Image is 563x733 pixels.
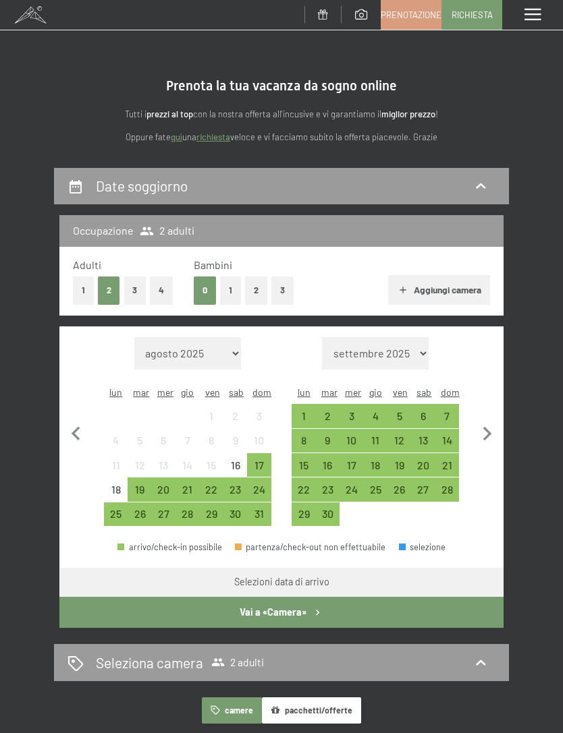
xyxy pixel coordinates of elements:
[316,477,340,501] div: arrivo/check-in possibile
[473,337,502,527] button: Mese successivo
[225,411,246,432] div: 2
[412,484,433,505] div: 27
[152,429,176,452] div: Wed Aug 06 2025
[223,429,247,452] div: Sat Aug 09 2025
[387,477,411,501] div: Fri Sep 26 2025
[105,435,126,456] div: 4
[292,477,315,501] div: arrivo/check-in possibile
[341,460,362,481] div: 17
[340,404,363,428] div: Wed Sep 03 2025
[435,404,459,428] div: Sun Sep 07 2025
[128,477,151,501] div: Tue Aug 19 2025
[437,460,458,481] div: 21
[381,109,435,119] strong: miglior prezzo
[129,435,150,456] div: 5
[248,411,269,432] div: 3
[54,130,509,144] p: Oppure fate una veloce e vi facciamo subito la offerta piacevole. Grazie
[387,404,411,428] div: arrivo/check-in possibile
[171,131,182,142] a: quì
[205,386,220,398] abbr: venerdì
[293,508,314,529] div: 29
[176,502,199,526] div: Thu Aug 28 2025
[389,435,410,456] div: 12
[128,429,151,452] div: arrivo/check-in non effettuabile
[220,276,241,304] button: 1
[129,508,150,529] div: 26
[316,453,340,477] div: Tue Sep 16 2025
[387,404,411,428] div: Fri Sep 05 2025
[152,453,176,477] div: arrivo/check-in non effettuabile
[363,404,387,428] div: arrivo/check-in possibile
[176,429,199,452] div: Thu Aug 07 2025
[247,477,271,501] div: Sun Aug 24 2025
[365,435,385,456] div: 11
[248,460,269,481] div: 17
[223,453,247,477] div: arrivo/check-in non effettuabile
[417,386,431,398] abbr: sabato
[200,477,223,501] div: Fri Aug 22 2025
[316,429,340,452] div: arrivo/check-in possibile
[105,484,126,505] div: 18
[140,223,194,238] span: 2 adulti
[200,429,223,452] div: Fri Aug 08 2025
[105,508,126,529] div: 25
[177,484,198,505] div: 21
[177,435,198,456] div: 7
[124,276,146,304] button: 3
[317,411,338,432] div: 2
[104,502,128,526] div: arrivo/check-in possibile
[176,477,199,501] div: Thu Aug 21 2025
[104,502,128,526] div: Mon Aug 25 2025
[194,258,232,271] span: Bambini
[245,276,267,304] button: 2
[437,435,458,456] div: 14
[96,653,203,672] h2: Seleziona camera
[128,477,151,501] div: arrivo/check-in possibile
[452,9,493,21] span: Richiesta
[176,477,199,501] div: arrivo/check-in possibile
[292,502,315,526] div: arrivo/check-in possibile
[98,276,120,304] button: 2
[316,429,340,452] div: Tue Sep 09 2025
[152,477,176,501] div: arrivo/check-in possibile
[128,502,151,526] div: arrivo/check-in possibile
[292,502,315,526] div: Mon Sep 29 2025
[247,502,271,526] div: arrivo/check-in possibile
[247,404,271,428] div: Sun Aug 03 2025
[363,477,387,501] div: arrivo/check-in possibile
[200,453,223,477] div: arrivo/check-in non effettuabile
[202,697,261,724] button: camere
[104,429,128,452] div: Mon Aug 04 2025
[381,9,441,21] span: Prenotazione
[252,386,271,398] abbr: domenica
[200,502,223,526] div: arrivo/check-in possibile
[201,508,222,529] div: 29
[225,435,246,456] div: 9
[96,177,188,194] h2: Date soggiorno
[387,453,411,477] div: arrivo/check-in possibile
[153,508,174,529] div: 27
[317,508,338,529] div: 30
[340,429,363,452] div: arrivo/check-in possibile
[117,543,222,552] div: arrivo/check-in possibile
[387,429,411,452] div: arrivo/check-in possibile
[194,276,216,304] button: 0
[340,429,363,452] div: Wed Sep 10 2025
[340,404,363,428] div: arrivo/check-in possibile
[247,453,271,477] div: arrivo/check-in possibile
[153,435,174,456] div: 6
[363,453,387,477] div: arrivo/check-in possibile
[292,404,315,428] div: arrivo/check-in possibile
[411,429,435,452] div: Sat Sep 13 2025
[247,429,271,452] div: arrivo/check-in non effettuabile
[387,453,411,477] div: Fri Sep 19 2025
[62,337,90,527] button: Mese precedente
[248,435,269,456] div: 10
[146,109,193,119] strong: prezzi al top
[293,435,314,456] div: 8
[316,404,340,428] div: Tue Sep 02 2025
[211,655,264,669] span: 2 adulti
[411,453,435,477] div: arrivo/check-in possibile
[177,508,198,529] div: 28
[200,429,223,452] div: arrivo/check-in non effettuabile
